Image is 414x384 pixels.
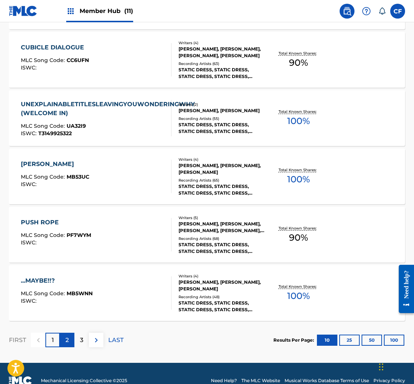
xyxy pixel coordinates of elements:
[179,241,266,255] div: STATIC DRESS, STATIC DRESS, STATIC DRESS, STATIC DRESS, STATIC DRESS
[38,130,72,137] span: T3149925322
[279,225,318,231] p: Total Known Shares:
[179,294,266,300] div: Recording Artists ( 48 )
[179,40,266,46] div: Writers ( 4 )
[359,4,374,19] div: Help
[108,336,123,345] p: LAST
[289,231,308,244] span: 90 %
[21,218,91,227] div: PUSH ROPE
[21,276,93,285] div: ...MAYBE!!?
[179,46,266,59] div: [PERSON_NAME], [PERSON_NAME], [PERSON_NAME], [PERSON_NAME]
[287,289,310,303] span: 100 %
[92,336,101,345] img: right
[67,123,86,129] span: UA32I9
[179,157,266,162] div: Writers ( 4 )
[80,336,83,345] p: 3
[273,337,316,344] p: Results Per Page:
[287,173,310,186] span: 100 %
[179,162,266,176] div: [PERSON_NAME], [PERSON_NAME], [PERSON_NAME]
[384,335,404,346] button: 100
[279,109,318,114] p: Total Known Shares:
[21,239,38,246] span: ISWC :
[339,335,360,346] button: 25
[362,335,382,346] button: 50
[179,221,266,234] div: [PERSON_NAME], [PERSON_NAME], [PERSON_NAME], [PERSON_NAME], [PERSON_NAME]
[179,121,266,135] div: STATIC DRESS, STATIC DRESS, STATIC DRESS, STATIC DRESS, STATIC DRESS
[179,102,266,107] div: Writers ( 2 )
[67,173,89,180] span: MB53UC
[21,290,67,297] span: MLC Song Code :
[9,32,405,88] a: CUBICLE DIALOGUEMLC Song Code:CC6UFNISWC:Writers (4)[PERSON_NAME], [PERSON_NAME], [PERSON_NAME], ...
[9,265,405,321] a: ...MAYBE!!?MLC Song Code:MB5WNNISWC:Writers (4)[PERSON_NAME], [PERSON_NAME], [PERSON_NAME]Recordi...
[179,215,266,221] div: Writers ( 5 )
[66,7,75,16] img: Top Rightsholders
[21,232,67,238] span: MLC Song Code :
[241,377,280,384] a: The MLC Website
[285,377,369,384] a: Musical Works Database Terms of Use
[179,300,266,313] div: STATIC DRESS, STATIC DRESS, STATIC DRESS, STATIC DRESS, STATIC DRESS
[124,7,133,14] span: (11)
[317,335,337,346] button: 10
[179,178,266,183] div: Recording Artists ( 65 )
[179,236,266,241] div: Recording Artists ( 68 )
[65,336,69,345] p: 2
[9,207,405,263] a: PUSH ROPEMLC Song Code:PF7WYMISWC:Writers (5)[PERSON_NAME], [PERSON_NAME], [PERSON_NAME], [PERSON...
[390,4,405,19] div: User Menu
[179,279,266,292] div: [PERSON_NAME], [PERSON_NAME], [PERSON_NAME]
[393,259,414,319] iframe: Resource Center
[67,232,91,238] span: PF7WYM
[179,273,266,279] div: Writers ( 4 )
[179,107,266,114] div: [PERSON_NAME], [PERSON_NAME]
[41,377,127,384] span: Mechanical Licensing Collective © 2025
[21,100,199,118] div: UNEXPLAINABLETITLESLEAVINGYOUWONDERINGWHY (WELCOME IN)
[179,116,266,121] div: Recording Artists ( 55 )
[80,7,133,15] span: Member Hub
[362,7,371,16] img: help
[21,123,67,129] span: MLC Song Code :
[9,6,38,16] img: MLC Logo
[279,284,318,289] p: Total Known Shares:
[21,43,89,52] div: CUBICLE DIALOGUE
[9,90,405,146] a: UNEXPLAINABLETITLESLEAVINGYOUWONDERINGWHY (WELCOME IN)MLC Song Code:UA32I9ISWC:T3149925322Writers...
[343,7,352,16] img: search
[67,290,93,297] span: MB5WNN
[377,348,414,384] iframe: Chat Widget
[21,160,89,169] div: [PERSON_NAME]
[9,336,26,345] p: FIRST
[289,56,308,69] span: 90 %
[21,130,38,137] span: ISWC :
[179,61,266,66] div: Recording Artists ( 63 )
[9,149,405,204] a: [PERSON_NAME]MLC Song Code:MB53UCISWC:Writers (4)[PERSON_NAME], [PERSON_NAME], [PERSON_NAME]Recor...
[340,4,354,19] a: Public Search
[179,183,266,196] div: STATIC DRESS, STATIC DRESS, STATIC DRESS, STATIC DRESS, STATIC DRESS
[179,66,266,80] div: STATIC DRESS, STATIC DRESS, STATIC DRESS, STATIC DRESS, STATIC DRESS
[52,336,54,345] p: 1
[379,356,383,378] div: Drag
[287,114,310,128] span: 100 %
[21,173,67,180] span: MLC Song Code :
[378,7,386,15] div: Notifications
[279,167,318,173] p: Total Known Shares:
[21,64,38,71] span: ISWC :
[21,181,38,188] span: ISWC :
[211,377,237,384] a: Need Help?
[373,377,405,384] a: Privacy Policy
[279,51,318,56] p: Total Known Shares:
[21,57,67,64] span: MLC Song Code :
[21,297,38,304] span: ISWC :
[67,57,89,64] span: CC6UFN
